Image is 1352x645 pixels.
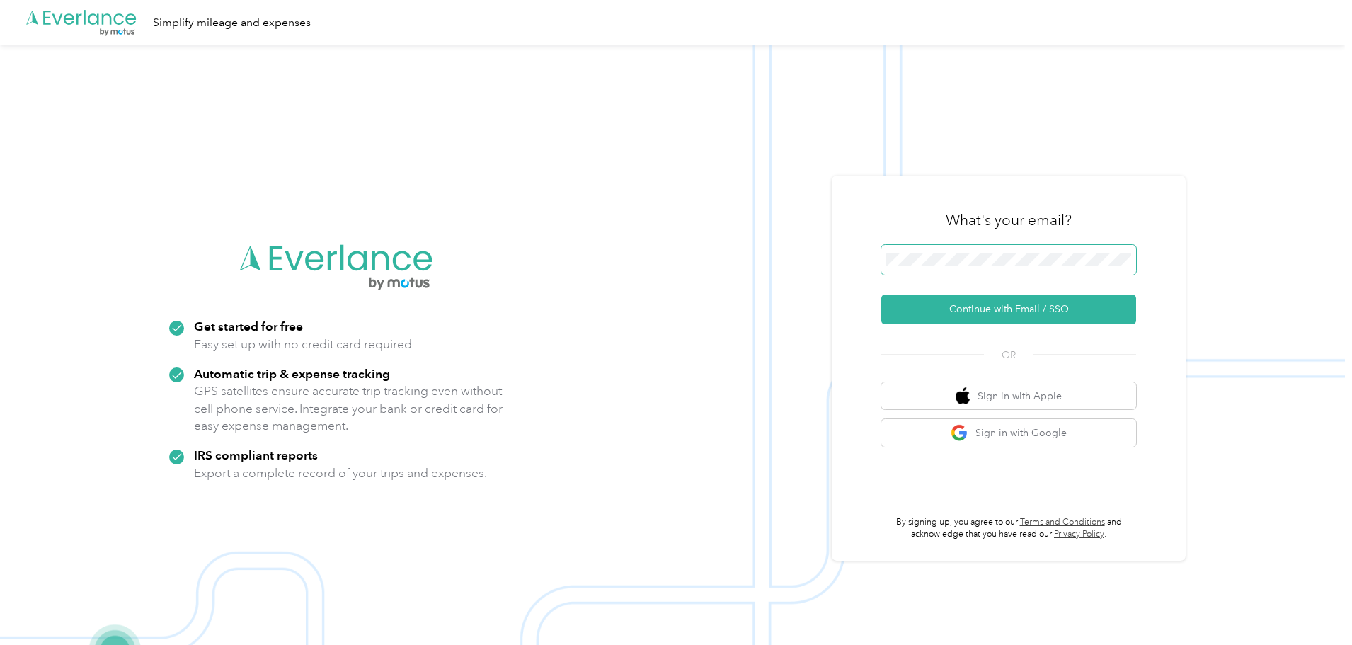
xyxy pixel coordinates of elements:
[946,210,1072,230] h3: What's your email?
[956,387,970,405] img: apple logo
[881,516,1136,541] p: By signing up, you agree to our and acknowledge that you have read our .
[194,382,503,435] p: GPS satellites ensure accurate trip tracking even without cell phone service. Integrate your bank...
[194,447,318,462] strong: IRS compliant reports
[153,14,311,32] div: Simplify mileage and expenses
[1054,529,1104,540] a: Privacy Policy
[984,348,1033,363] span: OR
[881,382,1136,410] button: apple logoSign in with Apple
[194,336,412,353] p: Easy set up with no credit card required
[194,319,303,333] strong: Get started for free
[194,366,390,381] strong: Automatic trip & expense tracking
[951,424,968,442] img: google logo
[881,295,1136,324] button: Continue with Email / SSO
[1020,517,1105,527] a: Terms and Conditions
[194,464,487,482] p: Export a complete record of your trips and expenses.
[881,419,1136,447] button: google logoSign in with Google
